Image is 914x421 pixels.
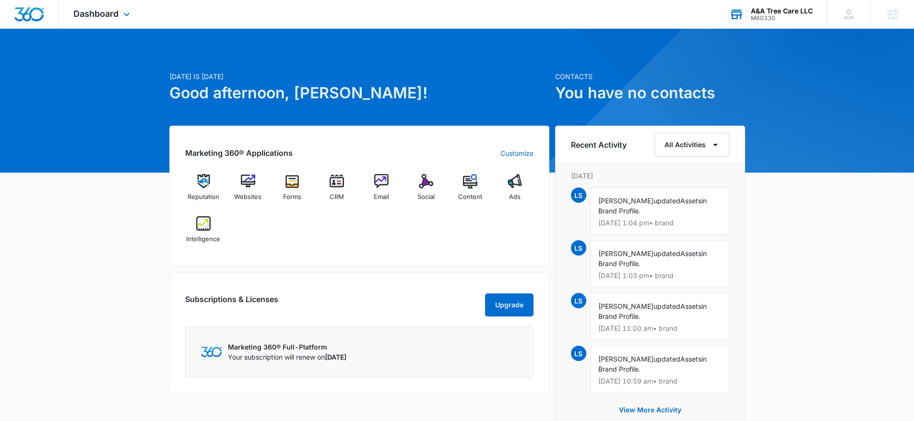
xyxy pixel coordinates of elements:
[228,352,346,362] p: Your subscription will renew on
[571,293,586,308] span: LS
[234,192,261,202] span: Websites
[598,325,721,332] p: [DATE] 11:00 am • brand
[751,7,813,15] div: account name
[571,187,586,203] span: LS
[485,293,534,316] button: Upgrade
[330,192,344,202] span: CRM
[497,174,534,209] a: Ads
[653,249,680,257] span: updated
[185,147,293,159] h2: Marketing 360® Applications
[680,355,701,363] span: Assets
[598,302,653,310] span: [PERSON_NAME]
[680,302,701,310] span: Assets
[598,355,653,363] span: [PERSON_NAME]
[598,249,653,257] span: [PERSON_NAME]
[201,347,222,357] img: Marketing 360 Logo
[598,197,653,205] span: [PERSON_NAME]
[374,192,389,202] span: Email
[363,174,400,209] a: Email
[571,240,586,256] span: LS
[228,342,346,352] p: Marketing 360® Full-Platform
[325,353,346,361] span: [DATE]
[73,9,119,19] span: Dashboard
[654,133,729,157] button: All Activities
[417,192,435,202] span: Social
[680,197,701,205] span: Assets
[458,192,482,202] span: Content
[598,272,721,279] p: [DATE] 1:03 pm • brand
[571,139,627,151] h6: Recent Activity
[598,378,721,385] p: [DATE] 10:59 am • brand
[571,171,729,181] p: [DATE]
[555,82,745,105] h1: You have no contacts
[283,192,301,202] span: Forms
[185,216,222,251] a: Intelligence
[555,71,745,82] p: Contacts
[571,346,586,361] span: LS
[407,174,444,209] a: Social
[509,192,521,202] span: Ads
[185,293,278,313] h2: Subscriptions & Licenses
[653,197,680,205] span: updated
[185,174,222,209] a: Reputation
[598,220,721,226] p: [DATE] 1:04 pm • brand
[229,174,266,209] a: Websites
[188,192,219,202] span: Reputation
[751,15,813,22] div: account id
[500,148,534,158] a: Customize
[452,174,489,209] a: Content
[186,234,220,244] span: Intelligence
[274,174,311,209] a: Forms
[169,71,549,82] p: [DATE] is [DATE]
[653,302,680,310] span: updated
[680,249,701,257] span: Assets
[319,174,356,209] a: CRM
[653,355,680,363] span: updated
[169,82,549,105] h1: Good afternoon, [PERSON_NAME]!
